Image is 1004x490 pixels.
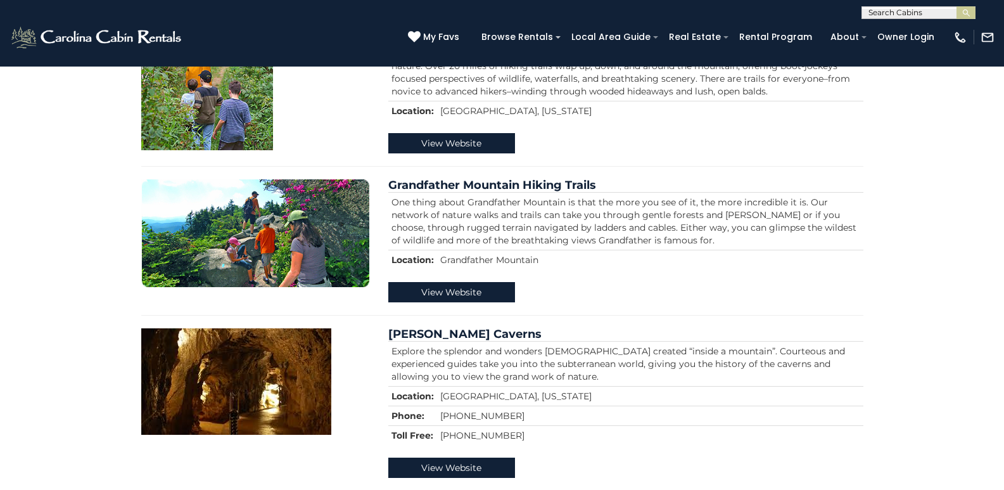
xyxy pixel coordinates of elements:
[391,105,434,117] strong: Location:
[388,178,596,192] a: Grandfather Mountain Hiking Trails
[388,193,863,250] td: One thing about Grandfather Mountain is that the more you see of it, the more incredible it is. O...
[391,430,433,441] strong: Toll Free:
[953,30,967,44] img: phone-regular-white.png
[981,30,994,44] img: mail-regular-white.png
[388,341,863,386] td: Explore the splendor and wonders [DEMOGRAPHIC_DATA] created “inside a mountain”. Courteous and ex...
[141,18,273,150] img: Beech Mountain Park & Trail System
[408,30,462,44] a: My Favs
[388,282,515,302] a: View Website
[391,410,424,422] strong: Phone:
[141,179,369,287] img: Grandfather Mountain Hiking Trails
[141,328,331,435] img: Linville Caverns
[437,386,863,406] td: [GEOGRAPHIC_DATA], [US_STATE]
[388,133,515,153] a: View Website
[391,390,434,402] strong: Location:
[10,25,185,50] img: White-1-2.png
[437,425,863,445] td: [PHONE_NUMBER]
[871,27,941,47] a: Owner Login
[388,458,515,478] a: View Website
[437,406,863,425] td: [PHONE_NUMBER]
[388,327,542,341] a: [PERSON_NAME] Caverns
[475,27,559,47] a: Browse Rentals
[423,30,459,44] span: My Favs
[824,27,865,47] a: About
[391,254,434,266] strong: Location:
[565,27,657,47] a: Local Area Guide
[663,27,727,47] a: Real Estate
[437,250,863,270] td: Grandfather Mountain
[733,27,818,47] a: Rental Program
[437,101,863,121] td: [GEOGRAPHIC_DATA], [US_STATE]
